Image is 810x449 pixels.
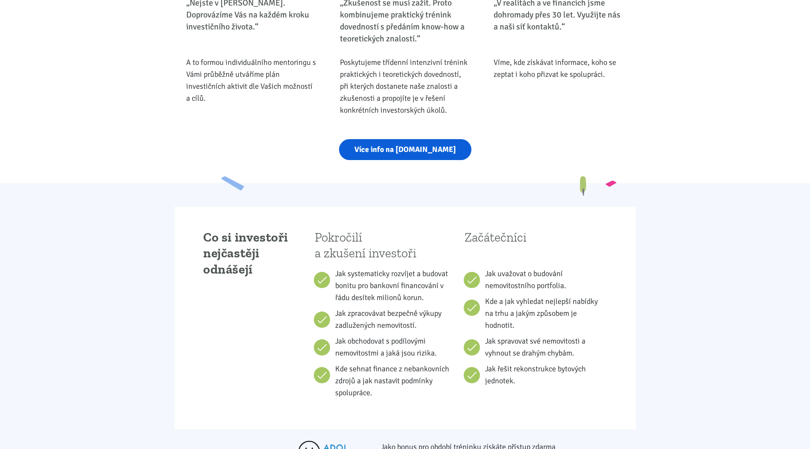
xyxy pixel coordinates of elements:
[335,307,453,331] li: Jak zpracovávat bezpečně výkupy zadlužených nemovitostí.
[340,56,471,116] div: Poskytujeme třídenní intenzivní trénink praktických i teoretických dovedností, při kterých dostan...
[465,230,603,264] h4: Začátečníci
[315,230,453,264] h4: Pokročilí a zkušení investoři
[203,230,295,278] h2: Co si investoři nejčastěji odnášejí
[485,268,603,292] li: Jak uvažovat o budování nemovitostního portfolia.
[335,268,453,303] li: Jak systematicky rozvíjet a budovat bonitu pro bankovní financování v řádu desítek milionů korun.
[335,363,453,399] li: Kde sehnat finance z nebankovních zdrojů a jak nastavit podmínky spolupráce.
[485,295,603,331] li: Kde a jak vyhledat nejlepší nabídky na trhu a jakým způsobem je hodnotit.
[485,363,603,387] li: Jak řešit rekonstrukce bytových jednotek.
[485,335,603,359] li: Jak spravovat své nemovitosti a vyhnout se drahým chybám.
[494,56,624,80] div: Víme, kde získávat informace, koho se zeptat i koho přizvat ke spolupráci.
[186,56,317,104] div: A to formou individuálního mentoringu s Vámi průběžně utváříme plán investičních aktivit dle Vaši...
[339,139,471,160] a: Více info na [DOMAIN_NAME]
[335,335,453,359] li: Jak obchodovat s podílovými nemovitostmi a jaká jsou rizika.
